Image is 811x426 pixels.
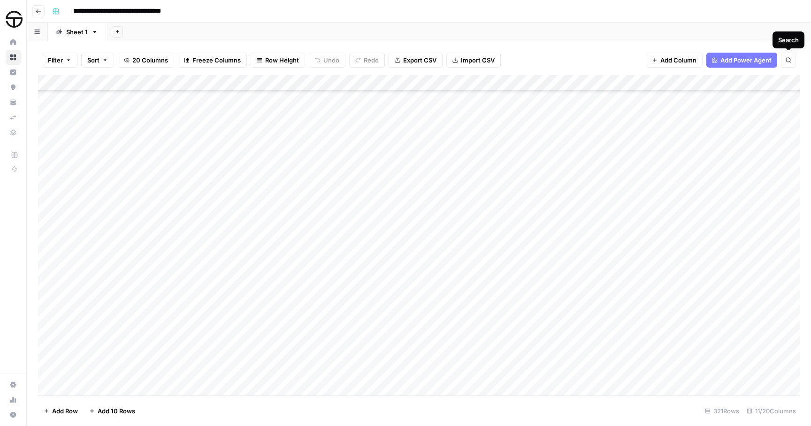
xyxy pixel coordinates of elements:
[38,403,84,418] button: Add Row
[6,95,21,110] a: Your Data
[6,65,21,80] a: Insights
[6,50,21,65] a: Browse
[81,53,114,68] button: Sort
[364,55,379,65] span: Redo
[52,406,78,416] span: Add Row
[48,23,106,41] a: Sheet 1
[87,55,99,65] span: Sort
[6,377,21,392] a: Settings
[48,55,63,65] span: Filter
[446,53,501,68] button: Import CSV
[192,55,241,65] span: Freeze Columns
[349,53,385,68] button: Redo
[6,125,21,140] a: Data Library
[309,53,345,68] button: Undo
[251,53,305,68] button: Row Height
[6,110,21,125] a: Syncs
[323,55,339,65] span: Undo
[98,406,135,416] span: Add 10 Rows
[6,392,21,407] a: Usage
[6,35,21,50] a: Home
[389,53,443,68] button: Export CSV
[778,35,799,45] div: Search
[118,53,174,68] button: 20 Columns
[42,53,77,68] button: Filter
[265,55,299,65] span: Row Height
[646,53,703,68] button: Add Column
[132,55,168,65] span: 20 Columns
[701,403,743,418] div: 321 Rows
[743,403,800,418] div: 11/20 Columns
[706,53,777,68] button: Add Power Agent
[66,27,88,37] div: Sheet 1
[6,80,21,95] a: Opportunities
[6,407,21,422] button: Help + Support
[720,55,772,65] span: Add Power Agent
[178,53,247,68] button: Freeze Columns
[6,11,23,28] img: SimpleTire Logo
[660,55,696,65] span: Add Column
[6,8,21,31] button: Workspace: SimpleTire
[403,55,436,65] span: Export CSV
[84,403,141,418] button: Add 10 Rows
[461,55,495,65] span: Import CSV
